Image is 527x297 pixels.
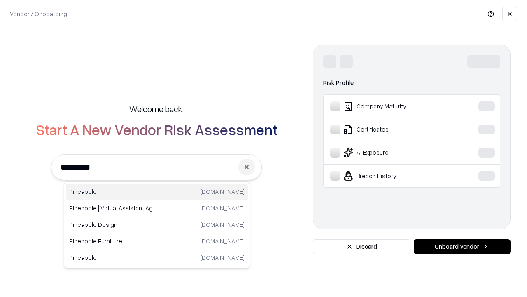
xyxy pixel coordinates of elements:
[69,187,157,196] p: Pineapple
[200,220,245,229] p: [DOMAIN_NAME]
[323,78,500,88] div: Risk Profile
[200,187,245,196] p: [DOMAIN_NAME]
[330,125,453,134] div: Certificates
[330,101,453,111] div: Company Maturity
[36,121,277,138] h2: Start A New Vendor Risk Assessment
[69,204,157,212] p: Pineapple | Virtual Assistant Agency
[414,239,511,254] button: Onboard Vendor
[69,220,157,229] p: Pineapple Design
[69,253,157,262] p: Pineapple
[69,237,157,245] p: Pineapple Furniture
[64,181,250,268] div: Suggestions
[330,148,453,158] div: AI Exposure
[200,253,245,262] p: [DOMAIN_NAME]
[200,237,245,245] p: [DOMAIN_NAME]
[200,204,245,212] p: [DOMAIN_NAME]
[10,9,67,18] p: Vendor / Onboarding
[129,103,184,115] h5: Welcome back,
[313,239,410,254] button: Discard
[330,171,453,181] div: Breach History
